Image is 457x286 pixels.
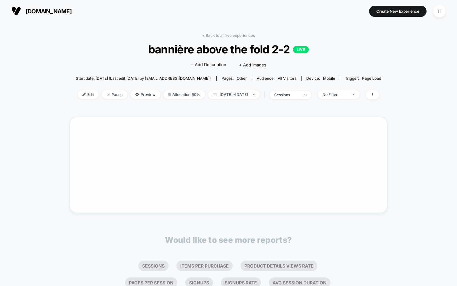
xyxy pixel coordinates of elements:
[130,90,160,99] span: Preview
[304,94,307,95] img: end
[323,76,335,81] span: mobile
[165,235,292,245] p: Would like to see more reports?
[353,94,355,95] img: end
[237,76,247,81] span: other
[91,43,366,56] span: bannière above the fold 2-2
[274,92,300,97] div: sessions
[369,6,427,17] button: Create New Experience
[26,8,72,15] span: [DOMAIN_NAME]
[301,76,340,81] span: Device:
[213,93,216,96] img: calendar
[11,6,21,16] img: Visually logo
[138,261,169,271] li: Sessions
[293,46,309,53] p: LIVE
[362,76,381,81] span: Page Load
[278,76,296,81] span: All Visitors
[107,93,110,96] img: end
[78,90,99,99] span: Edit
[208,90,260,99] span: [DATE] - [DATE]
[83,93,86,96] img: edit
[263,90,269,99] span: |
[433,5,446,17] div: TT
[241,261,317,271] li: Product Details Views Rate
[239,62,266,67] span: + Add Images
[76,76,211,81] span: Start date: [DATE] (Last edit [DATE] by [EMAIL_ADDRESS][DOMAIN_NAME])
[202,33,255,38] a: < Back to all live experiences
[253,94,255,95] img: end
[176,261,233,271] li: Items Per Purchase
[102,90,127,99] span: Pause
[431,5,447,18] button: TT
[163,90,205,99] span: Allocation: 50%
[222,76,247,81] div: Pages:
[257,76,296,81] div: Audience:
[10,6,74,16] button: [DOMAIN_NAME]
[345,76,381,81] div: Trigger:
[168,93,171,96] img: rebalance
[191,62,226,68] span: + Add Description
[322,92,348,97] div: No Filter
